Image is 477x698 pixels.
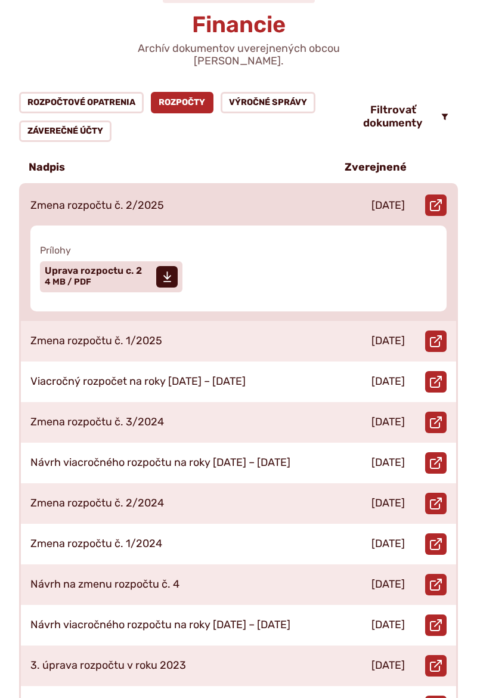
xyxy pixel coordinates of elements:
[371,375,405,388] p: [DATE]
[349,104,436,129] span: Filtrovať dokumenty
[345,161,407,174] p: Zverejnené
[371,497,405,510] p: [DATE]
[40,261,182,292] a: Uprava rozpoctu c. 2 4 MB / PDF
[19,92,144,113] a: Rozpočtové opatrenia
[30,335,162,348] p: Zmena rozpočtu č. 1/2025
[371,456,405,470] p: [DATE]
[45,266,142,276] span: Uprava rozpoctu c. 2
[30,375,246,388] p: Viacročný rozpočet na roky [DATE] – [DATE]
[19,121,111,142] a: Záverečné účty
[221,92,315,113] a: Výročné správy
[95,42,382,68] p: Archív dokumentov uverejnených obcou [PERSON_NAME].
[371,578,405,591] p: [DATE]
[30,538,162,551] p: Zmena rozpočtu č. 1/2024
[371,538,405,551] p: [DATE]
[30,497,164,510] p: Zmena rozpočtu č. 2/2024
[30,578,179,591] p: Návrh na zmenu rozpočtu č. 4
[371,619,405,632] p: [DATE]
[371,199,405,212] p: [DATE]
[371,335,405,348] p: [DATE]
[30,619,290,632] p: Návrh viacročného rozpočtu na roky [DATE] – [DATE]
[40,245,437,256] span: Prílohy
[340,104,458,129] button: Filtrovať dokumenty
[151,92,214,113] a: Rozpočty
[30,416,164,429] p: Zmena rozpočtu č. 3/2024
[45,277,91,287] span: 4 MB / PDF
[30,659,186,672] p: 3. úprava rozpočtu v roku 2023
[30,199,164,212] p: Zmena rozpočtu č. 2/2025
[192,11,286,38] span: Financie
[29,161,65,174] p: Nadpis
[371,416,405,429] p: [DATE]
[30,456,290,470] p: Návrh viacročného rozpočtu na roky [DATE] – [DATE]
[371,659,405,672] p: [DATE]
